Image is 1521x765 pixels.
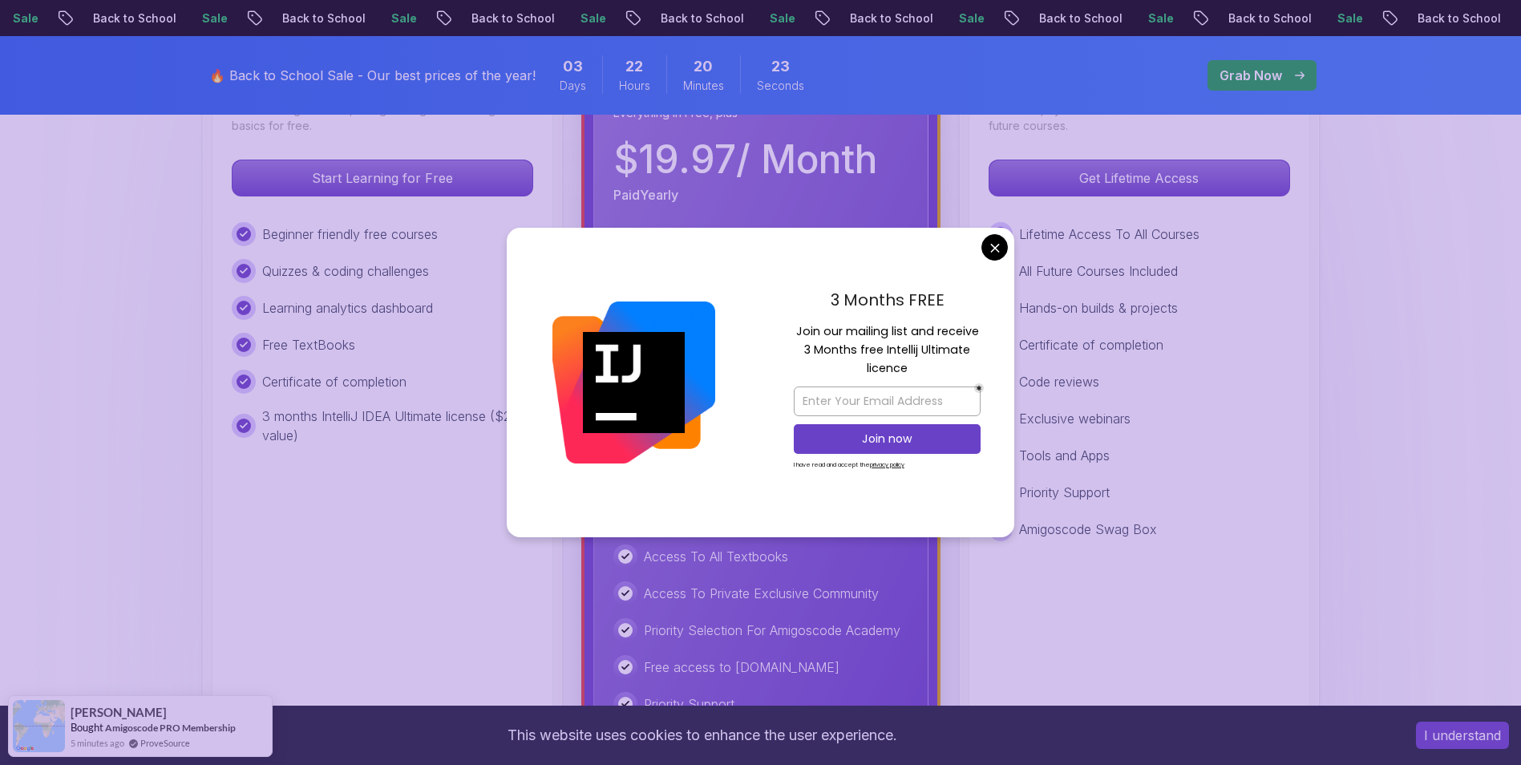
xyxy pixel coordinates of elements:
[1220,66,1282,85] p: Grab Now
[365,10,416,26] p: Sale
[989,170,1290,186] a: Get Lifetime Access
[232,102,533,134] p: Ideal for beginners exploring coding and learning the basics for free.
[262,298,433,318] p: Learning analytics dashboard
[262,261,429,281] p: Quizzes & coding challenges
[644,547,788,566] p: Access To All Textbooks
[989,160,1290,196] button: Get Lifetime Access
[1122,10,1173,26] p: Sale
[743,10,795,26] p: Sale
[262,407,533,445] p: 3 months IntelliJ IDEA Ultimate license ($249 value)
[823,10,932,26] p: Back to School
[176,10,227,26] p: Sale
[989,102,1290,134] p: One-time payment for lifetime access to all current and future courses.
[560,78,586,94] span: Days
[634,10,743,26] p: Back to School
[644,694,734,714] p: Priority Support
[1013,10,1122,26] p: Back to School
[644,584,879,603] p: Access To Private Exclusive Community
[1202,10,1311,26] p: Back to School
[12,718,1392,753] div: This website uses cookies to enhance the user experience.
[71,706,167,719] span: [PERSON_NAME]
[232,160,533,196] button: Start Learning for Free
[932,10,984,26] p: Sale
[1311,10,1362,26] p: Sale
[989,160,1289,196] p: Get Lifetime Access
[209,66,536,85] p: 🔥 Back to School Sale - Our best prices of the year!
[71,736,124,750] span: 5 minutes ago
[445,10,554,26] p: Back to School
[262,372,407,391] p: Certificate of completion
[625,55,643,78] span: 22 Hours
[771,55,790,78] span: 23 Seconds
[105,722,236,734] a: Amigoscode PRO Membership
[613,140,877,179] p: $ 19.97 / Month
[1019,261,1178,281] p: All Future Courses Included
[644,621,900,640] p: Priority Selection For Amigoscode Academy
[563,55,583,78] span: 3 Days
[256,10,365,26] p: Back to School
[1391,10,1500,26] p: Back to School
[554,10,605,26] p: Sale
[619,78,650,94] span: Hours
[13,700,65,752] img: provesource social proof notification image
[644,658,839,677] p: Free access to [DOMAIN_NAME]
[1019,483,1110,502] p: Priority Support
[1019,335,1163,354] p: Certificate of completion
[613,185,678,204] p: Paid Yearly
[757,78,804,94] span: Seconds
[67,10,176,26] p: Back to School
[262,335,355,354] p: Free TextBooks
[1019,520,1157,539] p: Amigoscode Swag Box
[71,721,103,734] span: Bought
[1019,446,1110,465] p: Tools and Apps
[233,160,532,196] p: Start Learning for Free
[1019,298,1178,318] p: Hands-on builds & projects
[694,55,713,78] span: 20 Minutes
[232,170,533,186] a: Start Learning for Free
[1019,409,1131,428] p: Exclusive webinars
[140,736,190,750] a: ProveSource
[1019,225,1199,244] p: Lifetime Access To All Courses
[683,78,724,94] span: Minutes
[262,225,438,244] p: Beginner friendly free courses
[1416,722,1509,749] button: Accept cookies
[1019,372,1099,391] p: Code reviews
